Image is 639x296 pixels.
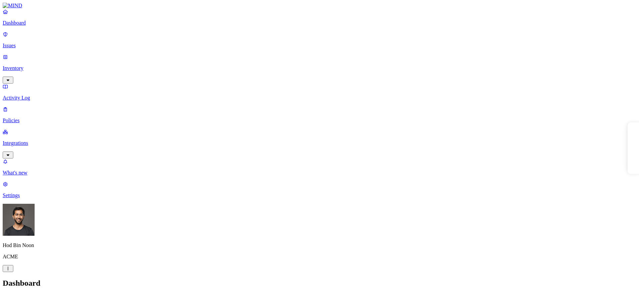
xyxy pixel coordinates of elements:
[3,140,636,146] p: Integrations
[3,20,636,26] p: Dashboard
[3,181,636,198] a: Settings
[3,192,636,198] p: Settings
[3,106,636,124] a: Policies
[3,3,22,9] img: MIND
[3,118,636,124] p: Policies
[3,65,636,71] p: Inventory
[3,242,636,248] p: Hod Bin Noon
[3,170,636,176] p: What's new
[3,31,636,49] a: Issues
[3,3,636,9] a: MIND
[3,9,636,26] a: Dashboard
[3,95,636,101] p: Activity Log
[3,84,636,101] a: Activity Log
[3,279,636,288] h2: Dashboard
[3,254,636,260] p: ACME
[3,43,636,49] p: Issues
[3,204,35,236] img: Hod Bin Noon
[3,54,636,83] a: Inventory
[3,129,636,157] a: Integrations
[3,158,636,176] a: What's new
